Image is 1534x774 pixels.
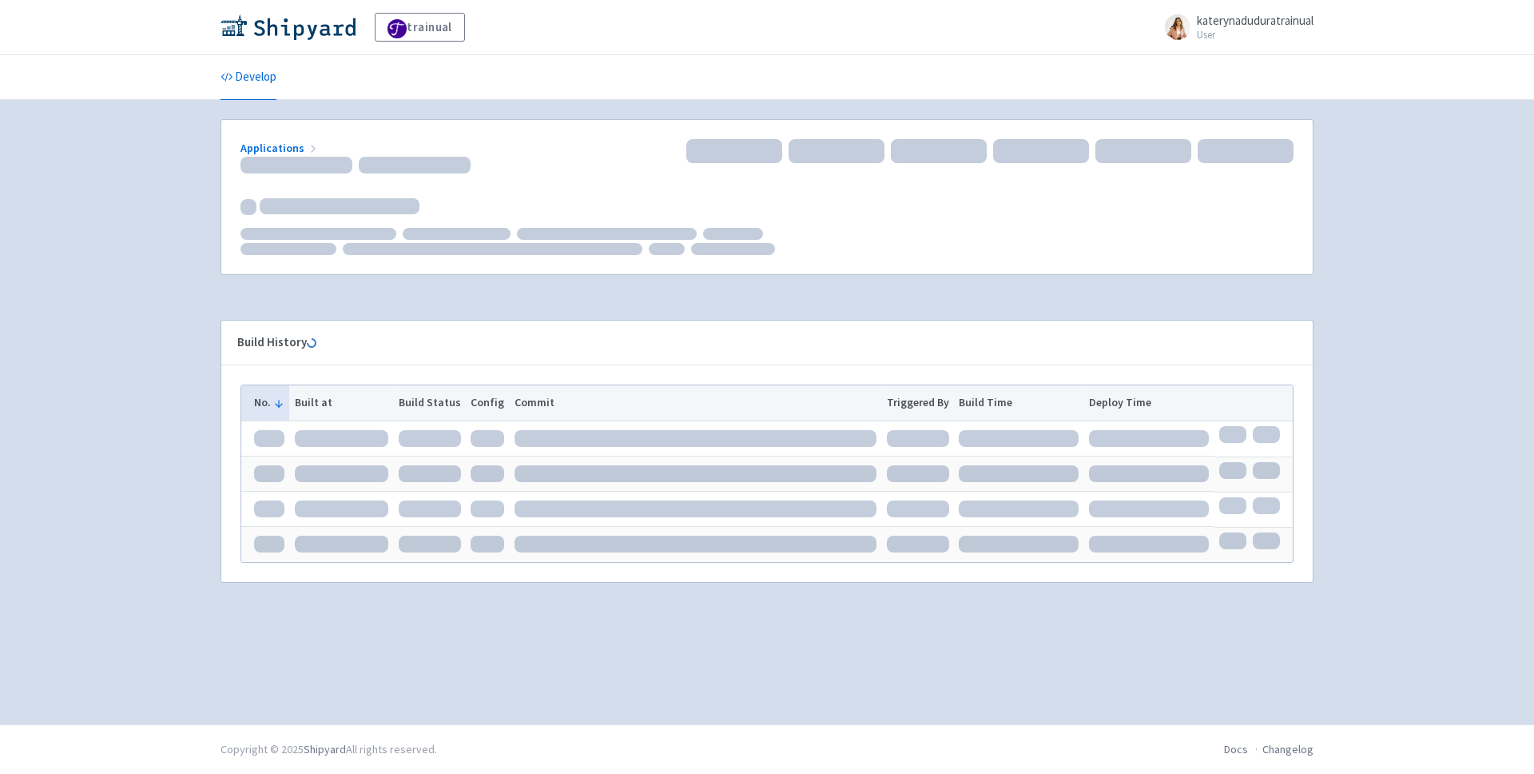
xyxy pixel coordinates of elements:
th: Built at [289,385,393,421]
th: Config [466,385,510,421]
th: Triggered By [881,385,954,421]
div: Copyright © 2025 All rights reserved. [221,741,437,758]
a: Docs [1224,742,1248,756]
th: Deploy Time [1084,385,1214,421]
a: katerynaduduratrainual User [1155,14,1313,40]
small: User [1197,30,1313,40]
th: Build Status [393,385,466,421]
th: Build Time [954,385,1084,421]
a: Changelog [1262,742,1313,756]
span: katerynaduduratrainual [1197,13,1313,28]
a: trainual [375,13,465,42]
img: Shipyard logo [221,14,356,40]
a: Applications [240,141,320,155]
div: Build History [237,333,1271,352]
a: Shipyard [304,742,346,756]
th: Commit [510,385,882,421]
a: Develop [221,55,276,100]
button: No. [254,394,284,411]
